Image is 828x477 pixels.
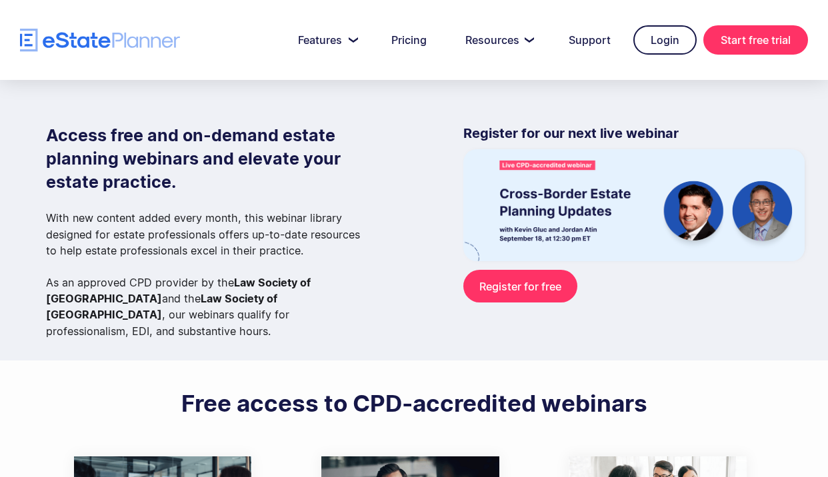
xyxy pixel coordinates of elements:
p: Register for our next live webinar [463,124,805,149]
img: eState Academy webinar [463,149,805,261]
a: home [20,29,180,52]
a: Features [282,27,369,53]
a: Pricing [375,27,443,53]
strong: Law Society of [GEOGRAPHIC_DATA] [46,292,277,321]
a: Support [553,27,627,53]
h2: Free access to CPD-accredited webinars [181,388,647,418]
a: Start free trial [703,25,808,55]
strong: Law Society of [GEOGRAPHIC_DATA] [46,276,311,305]
h1: Access free and on-demand estate planning webinars and elevate your estate practice. [46,124,372,194]
p: With new content added every month, this webinar library designed for estate professionals offers... [46,210,372,339]
a: Login [633,25,697,55]
a: Register for free [463,270,577,302]
a: Resources [449,27,546,53]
